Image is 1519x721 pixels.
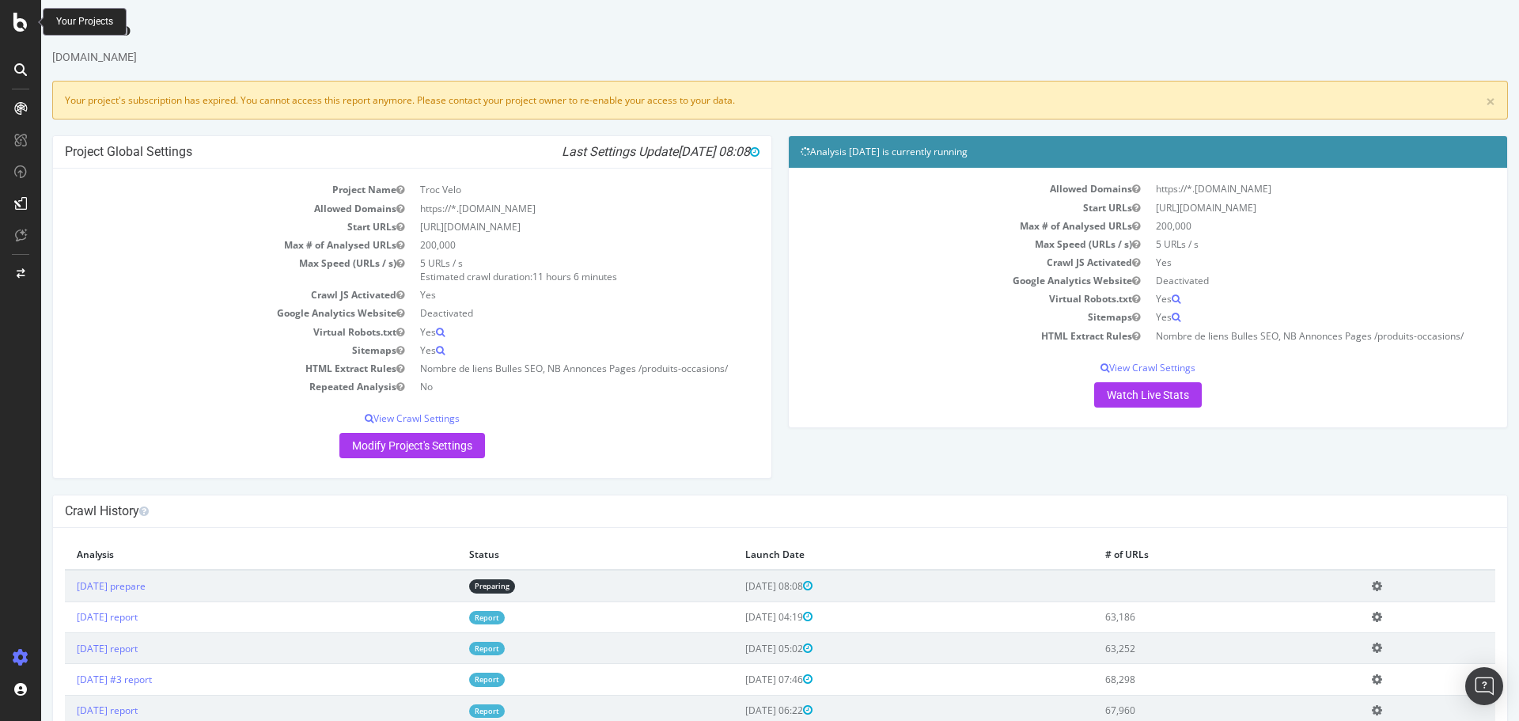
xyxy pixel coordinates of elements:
[371,378,718,396] td: No
[1052,633,1319,664] td: 63,252
[371,199,718,218] td: https://*.[DOMAIN_NAME]
[24,359,371,378] td: HTML Extract Rules
[36,579,104,593] a: [DATE] prepare
[24,199,371,218] td: Allowed Domains
[759,290,1107,308] td: Virtual Robots.txt
[371,341,718,359] td: Yes
[24,286,371,304] td: Crawl JS Activated
[704,610,771,624] span: [DATE] 04:19
[759,199,1107,217] td: Start URLs
[704,673,771,686] span: [DATE] 07:46
[637,144,718,159] span: [DATE] 08:08
[371,236,718,254] td: 200,000
[298,433,444,458] a: Modify Project's Settings
[1107,235,1454,253] td: 5 URLs / s
[759,253,1107,271] td: Crawl JS Activated
[759,217,1107,235] td: Max # of Analysed URLs
[428,642,464,655] a: Report
[24,236,371,254] td: Max # of Analysed URLs
[1107,290,1454,308] td: Yes
[1107,308,1454,326] td: Yes
[759,308,1107,326] td: Sitemaps
[1107,271,1454,290] td: Deactivated
[704,704,771,717] span: [DATE] 06:22
[36,704,97,717] a: [DATE] report
[1107,199,1454,217] td: [URL][DOMAIN_NAME]
[24,378,371,396] td: Repeated Analysis
[1052,540,1319,570] th: # of URLs
[428,673,464,686] a: Report
[24,304,371,322] td: Google Analytics Website
[704,579,771,593] span: [DATE] 08:08
[56,15,113,28] div: Your Projects
[24,144,718,160] h4: Project Global Settings
[24,341,371,359] td: Sitemaps
[1052,664,1319,695] td: 68,298
[1107,180,1454,198] td: https://*.[DOMAIN_NAME]
[11,81,1467,120] div: Your project's subscription has expired. You cannot access this report anymore. Please contact yo...
[1107,253,1454,271] td: Yes
[11,49,1467,65] div: [DOMAIN_NAME]
[371,359,718,378] td: Nombre de liens Bulles SEO, NB Annonces Pages /produits-occasions/
[371,180,718,199] td: Troc Velo
[428,704,464,718] a: Report
[24,254,371,286] td: Max Speed (URLs / s)
[1107,217,1454,235] td: 200,000
[371,286,718,304] td: Yes
[1053,382,1161,408] a: Watch Live Stats
[692,540,1053,570] th: Launch Date
[36,673,111,686] a: [DATE] #3 report
[24,218,371,236] td: Start URLs
[1465,667,1503,705] div: Open Intercom Messenger
[36,642,97,655] a: [DATE] report
[428,611,464,624] a: Report
[759,180,1107,198] td: Allowed Domains
[24,412,718,425] p: View Crawl Settings
[759,271,1107,290] td: Google Analytics Website
[371,323,718,341] td: Yes
[24,503,1454,519] h4: Crawl History
[24,180,371,199] td: Project Name
[371,304,718,322] td: Deactivated
[24,323,371,341] td: Virtual Robots.txt
[24,540,416,570] th: Analysis
[759,144,1454,160] h4: Analysis [DATE] is currently running
[1107,327,1454,345] td: Nombre de liens Bulles SEO, NB Annonces Pages /produits-occasions/
[759,361,1454,374] p: View Crawl Settings
[36,610,97,624] a: [DATE] report
[759,235,1107,253] td: Max Speed (URLs / s)
[1052,601,1319,632] td: 63,186
[704,642,771,655] span: [DATE] 05:02
[1445,93,1454,110] a: ×
[371,254,718,286] td: 5 URLs / s Estimated crawl duration:
[416,540,692,570] th: Status
[521,144,718,160] i: Last Settings Update
[491,270,576,283] span: 11 hours 6 minutes
[428,579,474,593] a: Preparing
[759,327,1107,345] td: HTML Extract Rules
[371,218,718,236] td: [URL][DOMAIN_NAME]
[11,16,1467,49] div: Troc Velo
